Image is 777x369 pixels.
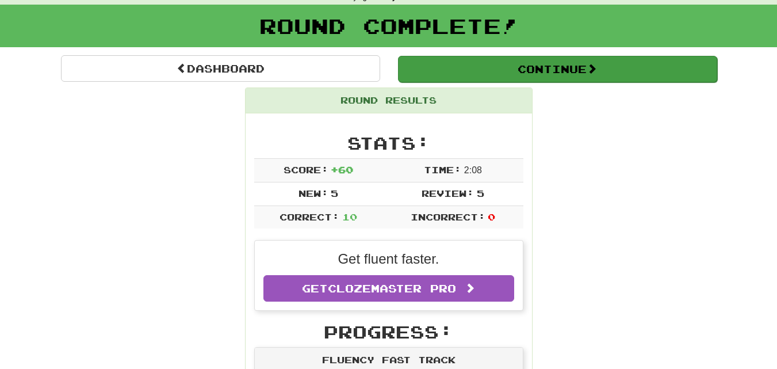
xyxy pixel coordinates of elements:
[477,188,484,199] span: 5
[263,275,514,302] a: GetClozemaster Pro
[342,211,357,222] span: 10
[328,282,456,295] span: Clozemaster Pro
[254,134,523,153] h2: Stats:
[284,164,328,175] span: Score:
[254,322,523,341] h2: Progress:
[61,55,380,82] a: Dashboard
[411,211,485,222] span: Incorrect:
[424,164,461,175] span: Time:
[331,164,353,175] span: + 60
[422,188,474,199] span: Review:
[488,211,495,222] span: 0
[246,88,532,113] div: Round Results
[398,56,717,82] button: Continue
[280,211,339,222] span: Correct:
[331,188,338,199] span: 5
[464,165,482,175] span: 2 : 0 8
[263,249,514,269] p: Get fluent faster.
[4,14,773,37] h1: Round Complete!
[298,188,328,199] span: New:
